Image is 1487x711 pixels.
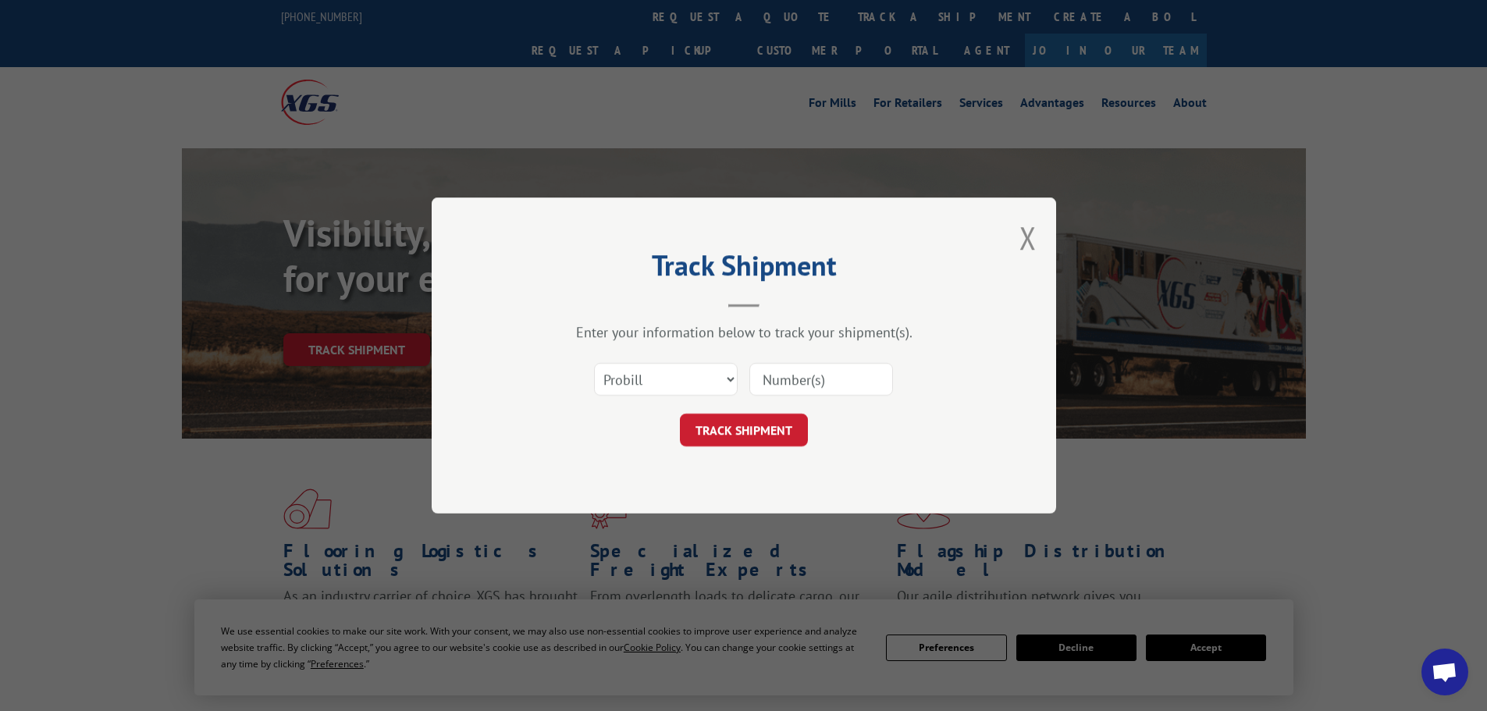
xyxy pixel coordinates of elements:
div: Enter your information below to track your shipment(s). [510,323,978,341]
h2: Track Shipment [510,254,978,284]
div: Open chat [1421,649,1468,695]
input: Number(s) [749,363,893,396]
button: TRACK SHIPMENT [680,414,808,446]
button: Close modal [1019,217,1037,258]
